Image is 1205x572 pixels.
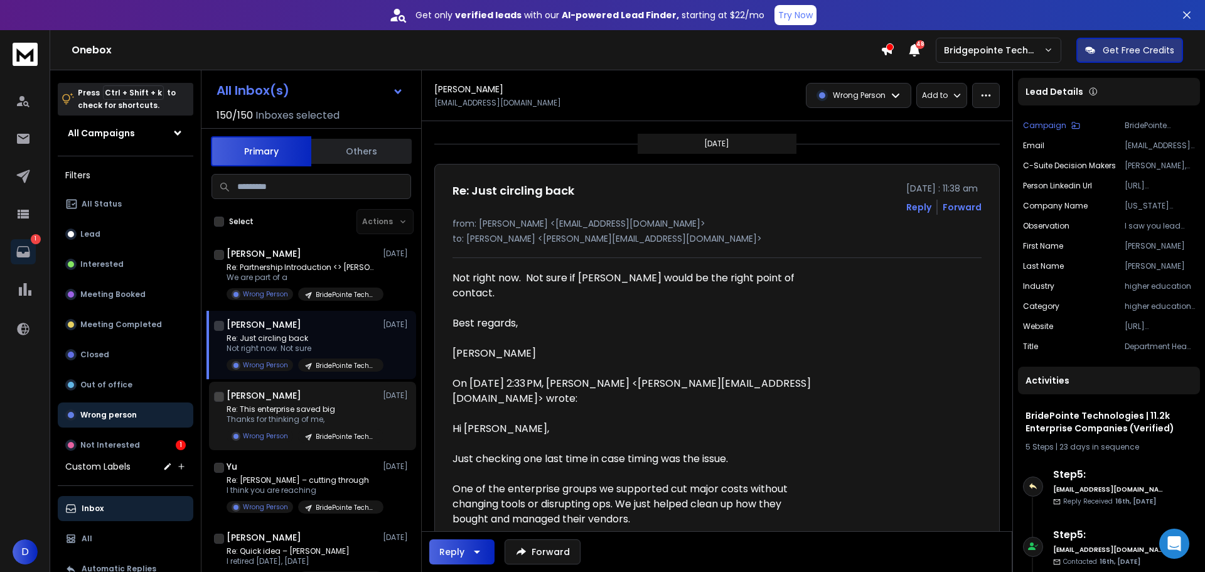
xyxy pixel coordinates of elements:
p: BridePointe Technologies | 11.2k Enterprise Companies (Verified) [316,503,376,512]
p: [PERSON_NAME], would you be the best person to speak to about this or would it make more sense to... [1125,161,1195,171]
button: All Inbox(s) [206,78,414,103]
p: Re: This enterprise saved big [227,404,377,414]
p: Re: Partnership Introduction <> [PERSON_NAME] [227,262,377,273]
button: Primary [211,136,311,166]
div: Activities [1018,367,1200,394]
p: Industry [1023,281,1054,291]
p: from: [PERSON_NAME] <[EMAIL_ADDRESS][DOMAIN_NAME]> [453,217,982,230]
button: Campaign [1023,121,1080,131]
p: We are part of a [227,273,377,283]
p: C-Suite Decision Makers [1023,161,1116,171]
h1: BridePointe Technologies | 11.2k Enterprise Companies (Verified) [1026,409,1192,434]
button: Inbox [58,496,193,521]
p: Wrong Person [243,360,288,370]
p: [PERSON_NAME] [1125,261,1195,271]
p: Website [1023,321,1053,332]
p: Meeting Completed [80,320,162,330]
p: higher education institutions [1125,301,1195,311]
button: Not Interested1 [58,433,193,458]
p: Not Interested [80,440,140,450]
div: One of the enterprise groups we supported cut major costs without changing tools or disrupting op... [453,482,819,527]
p: Re: Just circling back [227,333,377,343]
div: Just checking one last time in case timing was the issue. [453,451,819,467]
p: Meeting Booked [80,289,146,299]
button: Closed [58,342,193,367]
h1: [PERSON_NAME] [227,247,301,260]
button: D [13,539,38,564]
p: Campaign [1023,121,1066,131]
p: Add to [922,90,948,100]
p: BridePointe Technologies | 11.2k Enterprise Companies (Verified) [1125,121,1195,131]
p: Wrong Person [243,289,288,299]
p: Press to check for shortcuts. [78,87,176,112]
button: Meeting Booked [58,282,193,307]
p: 1 [31,234,41,244]
p: [EMAIL_ADDRESS][DOMAIN_NAME] [434,98,561,108]
p: [DATE] [383,461,411,472]
p: Out of office [80,380,132,390]
p: [US_STATE][GEOGRAPHIC_DATA] [1125,201,1195,211]
span: 23 days in sequence [1059,441,1139,452]
p: I saw you lead research that solves real problems in nuclear engineering [1125,221,1195,231]
p: Title [1023,342,1038,352]
p: Last Name [1023,261,1064,271]
img: logo [13,43,38,66]
div: Open Intercom Messenger [1159,529,1189,559]
button: Meeting Completed [58,312,193,337]
h1: Onebox [72,43,881,58]
p: Reply Received [1063,497,1156,506]
span: Ctrl + Shift + k [103,85,164,100]
p: [DATE] [383,391,411,401]
h1: All Campaigns [68,127,135,139]
button: Reply [429,539,495,564]
p: [DATE] [383,320,411,330]
p: Person Linkedin Url [1023,181,1092,191]
button: Out of office [58,372,193,397]
p: Thanks for thinking of me, [227,414,377,424]
h6: Step 5 : [1053,467,1163,482]
h1: [PERSON_NAME] [227,389,301,402]
p: Contacted [1063,557,1140,566]
p: Wrong Person [243,431,288,441]
p: [DATE] [383,249,411,259]
p: BridePointe Technologies | 11.2k Enterprise Companies (Verified) [316,290,376,299]
div: On [DATE] 2:33 PM, [PERSON_NAME] <[PERSON_NAME][EMAIL_ADDRESS][DOMAIN_NAME]> wrote: [453,376,819,406]
p: All Status [82,199,122,209]
p: Lead Details [1026,85,1083,98]
h1: [PERSON_NAME] [434,83,503,95]
p: Wrong Person [243,502,288,512]
p: [DATE] [704,139,729,149]
p: to: [PERSON_NAME] <[PERSON_NAME][EMAIL_ADDRESS][DOMAIN_NAME]> [453,232,982,245]
p: [URL][DOMAIN_NAME][PERSON_NAME] [1125,181,1195,191]
div: Best regards, [453,316,819,331]
a: 1 [11,239,36,264]
p: Interested [80,259,124,269]
span: 48 [916,40,924,49]
p: Company Name [1023,201,1088,211]
p: Not right now. Not sure [227,343,377,353]
div: Forward [943,201,982,213]
h1: All Inbox(s) [217,84,289,97]
p: [URL][DOMAIN_NAME] [1125,321,1195,332]
p: I think you are reaching [227,485,377,495]
p: Department Head, Nuclear Engineering [1125,342,1195,352]
p: Category [1023,301,1059,311]
h1: Re: Just circling back [453,182,574,200]
h6: Step 5 : [1053,527,1163,542]
h1: [PERSON_NAME] [227,318,301,331]
button: Try Now [774,5,817,25]
p: Get only with our starting at $22/mo [415,9,764,21]
button: Wrong person [58,402,193,428]
button: Forward [505,539,581,564]
button: All Status [58,192,193,217]
span: 16th, [DATE] [1100,557,1140,566]
button: Interested [58,252,193,277]
div: | [1026,442,1192,452]
p: Closed [80,350,109,360]
button: Reply [906,201,931,213]
button: Get Free Credits [1076,38,1183,63]
p: Bridgepointe Technologies [944,44,1044,57]
p: All [82,534,92,544]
